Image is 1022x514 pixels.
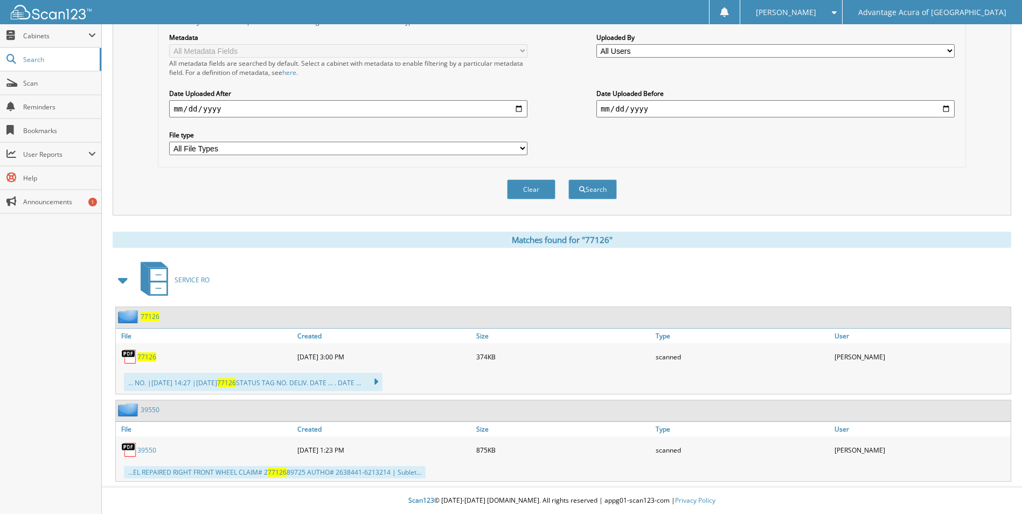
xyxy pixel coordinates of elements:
span: Scan [23,79,96,88]
span: [PERSON_NAME] [756,9,816,16]
div: [DATE] 3:00 PM [295,346,474,367]
a: SERVICE RO [134,259,210,301]
div: [PERSON_NAME] [832,439,1011,461]
div: Matches found for "77126" [113,232,1011,248]
img: PDF.png [121,349,137,365]
input: start [169,100,527,117]
a: Type [653,329,832,343]
div: [DATE] 1:23 PM [295,439,474,461]
a: 77126 [137,352,156,362]
label: Date Uploaded After [169,89,527,98]
input: end [596,100,955,117]
a: File [116,422,295,436]
span: 77126 [217,378,236,387]
div: 1 [88,198,97,206]
div: ... NO. |[DATE] 14:27 |[DATE] STATUS TAG NO. DELIV. DATE ... . DATE ... [124,373,383,391]
span: Bookmarks [23,126,96,135]
a: 39550 [141,405,159,414]
a: Size [474,329,652,343]
div: [PERSON_NAME] [832,346,1011,367]
button: Clear [507,179,555,199]
a: Type [653,422,832,436]
span: SERVICE RO [175,275,210,284]
label: File type [169,130,527,140]
div: 374KB [474,346,652,367]
button: Search [568,179,617,199]
div: scanned [653,439,832,461]
iframe: Chat Widget [968,462,1022,514]
div: 875KB [474,439,652,461]
a: Size [474,422,652,436]
a: User [832,422,1011,436]
div: scanned [653,346,832,367]
a: here [282,68,296,77]
span: Help [23,173,96,183]
span: User Reports [23,150,88,159]
label: Date Uploaded Before [596,89,955,98]
img: folder2.png [118,403,141,416]
img: scan123-logo-white.svg [11,5,92,19]
a: File [116,329,295,343]
span: Announcements [23,197,96,206]
a: Created [295,329,474,343]
div: © [DATE]-[DATE] [DOMAIN_NAME]. All rights reserved | appg01-scan123-com | [102,488,1022,514]
span: Reminders [23,102,96,112]
span: Cabinets [23,31,88,40]
label: Uploaded By [596,33,955,42]
img: PDF.png [121,442,137,458]
div: All metadata fields are searched by default. Select a cabinet with metadata to enable filtering b... [169,59,527,77]
a: 39550 [137,446,156,455]
div: ...EL REPAIRED RIGHT FRONT WHEEL CLAIM# 2 89725 AUTHO# 2638441-6213214 | Sublet... [124,466,426,478]
span: Search [23,55,94,64]
img: folder2.png [118,310,141,323]
a: User [832,329,1011,343]
a: Privacy Policy [675,496,715,505]
a: Created [295,422,474,436]
span: Scan123 [408,496,434,505]
span: 77126 [268,468,287,477]
label: Metadata [169,33,527,42]
a: 77126 [141,312,159,321]
span: Advantage Acura of [GEOGRAPHIC_DATA] [858,9,1006,16]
